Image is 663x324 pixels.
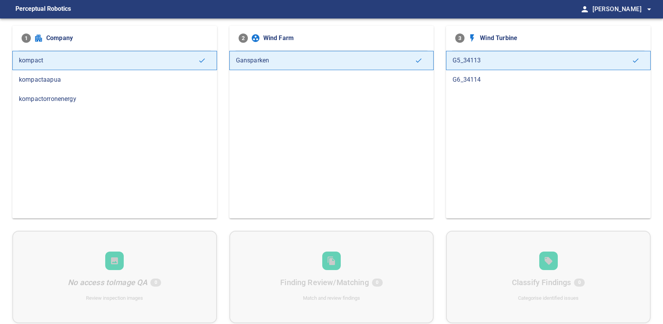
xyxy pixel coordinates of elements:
span: kompactaapua [19,75,210,84]
div: Gansparken [229,51,434,70]
div: kompactaapua [12,70,217,89]
div: kompact [12,51,217,70]
span: arrow_drop_down [644,5,654,14]
figcaption: Perceptual Robotics [15,3,71,15]
span: [PERSON_NAME] [592,4,654,15]
div: G5_34113 [446,51,651,70]
span: person [580,5,589,14]
button: [PERSON_NAME] [589,2,654,17]
span: Gansparken [236,56,415,65]
span: kompact [19,56,198,65]
span: 3 [455,34,464,43]
span: Wind Farm [263,34,425,43]
span: Company [46,34,208,43]
div: kompactorronenergy [12,89,217,109]
span: G6_34114 [453,75,644,84]
span: 1 [22,34,31,43]
span: Wind Turbine [480,34,641,43]
span: kompactorronenergy [19,94,210,104]
span: 2 [239,34,248,43]
span: G5_34113 [453,56,632,65]
div: G6_34114 [446,70,651,89]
